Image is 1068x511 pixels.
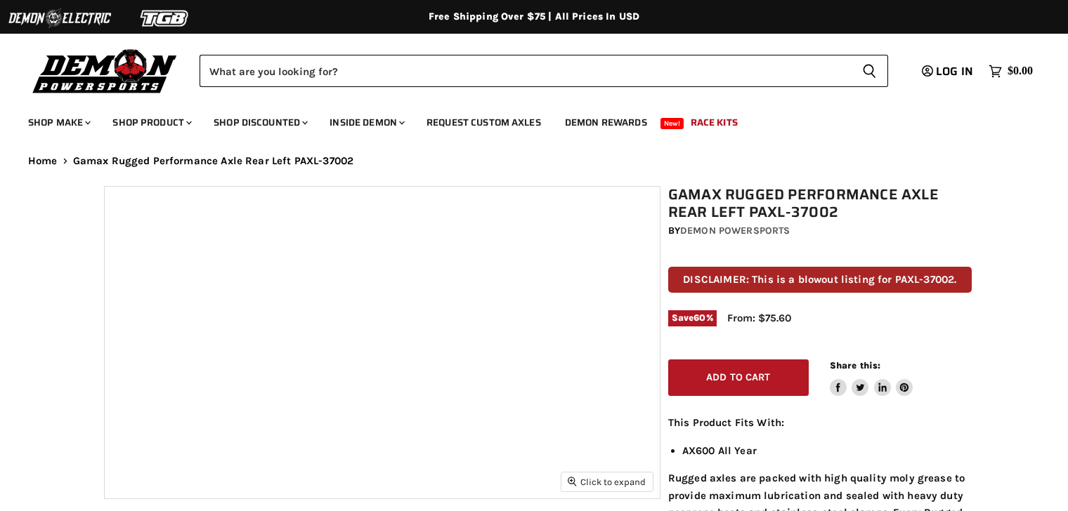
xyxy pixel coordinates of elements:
[668,267,972,293] p: DISCLAIMER: This is a blowout listing for PAXL-37002.
[203,108,316,137] a: Shop Discounted
[830,360,880,371] span: Share this:
[982,61,1040,81] a: $0.00
[28,155,58,167] a: Home
[668,414,972,431] p: This Product Fits With:
[668,223,972,239] div: by
[851,55,888,87] button: Search
[680,108,748,137] a: Race Kits
[554,108,658,137] a: Demon Rewards
[668,186,972,221] h1: Gamax Rugged Performance Axle Rear Left PAXL-37002
[660,118,684,129] span: New!
[668,359,809,397] button: Add to cart
[693,312,705,323] span: 60
[200,55,888,87] form: Product
[830,359,913,397] aside: Share this:
[319,108,413,137] a: Inside Demon
[18,108,99,137] a: Shop Make
[1008,65,1033,78] span: $0.00
[200,55,851,87] input: Search
[18,102,1029,137] ul: Main menu
[916,65,982,78] a: Log in
[73,155,354,167] span: Gamax Rugged Performance Axle Rear Left PAXL-37002
[568,477,646,487] span: Click to expand
[680,225,790,237] a: Demon Powersports
[706,371,771,383] span: Add to cart
[682,442,972,459] li: AX600 All Year
[416,108,552,137] a: Request Custom Axles
[668,310,717,326] span: Save %
[936,62,973,80] span: Log in
[727,312,791,324] span: From: $75.60
[28,46,182,95] img: Demon Powersports
[7,5,112,32] img: Demon Electric Logo 2
[561,472,653,491] button: Click to expand
[102,108,200,137] a: Shop Product
[112,5,218,32] img: TGB Logo 2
